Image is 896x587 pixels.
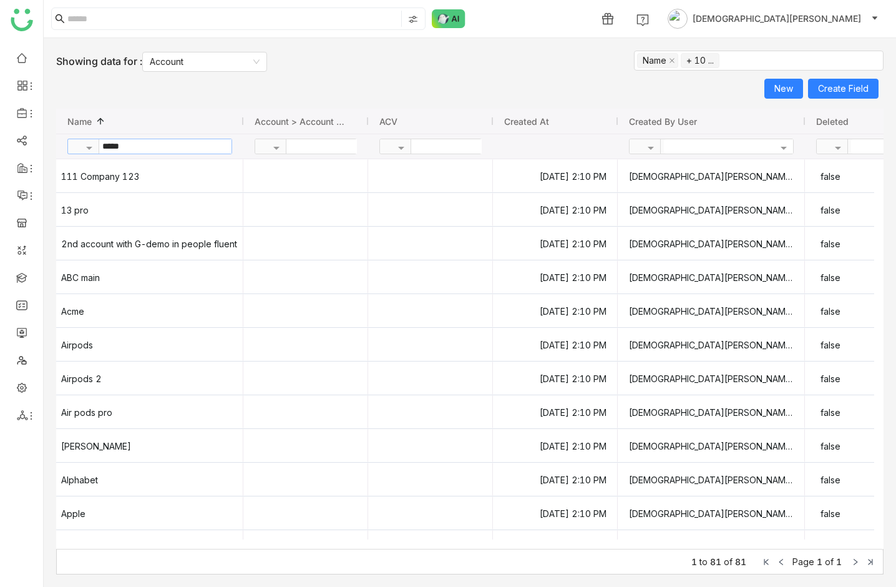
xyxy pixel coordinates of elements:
button: [DEMOGRAPHIC_DATA][PERSON_NAME] [665,9,881,29]
gtmb-cell-renderer: [DEMOGRAPHIC_DATA][PERSON_NAME] [629,261,794,294]
gtmb-cell-renderer: [DEMOGRAPHIC_DATA][PERSON_NAME] [629,430,794,463]
div: Air pods pro [57,396,243,429]
span: 1 [817,556,822,567]
nz-select-item: + 10 ... [681,53,719,68]
div: Apple [57,497,243,530]
gtmb-cell-renderer: [DEMOGRAPHIC_DATA][PERSON_NAME] [629,328,794,362]
span: of [724,556,733,567]
gtmb-cell-renderer: [DATE] 2:10 PM [504,531,606,564]
gtmb-cell-renderer: [DEMOGRAPHIC_DATA][PERSON_NAME] [629,362,794,395]
gtmb-cell-renderer: [DEMOGRAPHIC_DATA][PERSON_NAME] [629,463,794,496]
span: Created By User [629,116,697,127]
gtmb-cell-renderer: [DEMOGRAPHIC_DATA][PERSON_NAME] [629,295,794,328]
img: logo [11,9,33,31]
gtmb-cell-renderer: [DEMOGRAPHIC_DATA][PERSON_NAME] [629,160,794,193]
div: Airpods [57,328,243,362]
span: 81 [710,556,721,567]
gtmb-cell-renderer: [DEMOGRAPHIC_DATA][PERSON_NAME] [629,497,794,530]
gtmb-cell-renderer: [DATE] 2:10 PM [504,261,606,294]
gtmb-cell-renderer: [DATE] 2:10 PM [504,295,606,328]
span: 1 [836,556,842,567]
img: avatar [668,9,688,29]
span: of [825,556,834,567]
nz-select-item: Name [637,53,678,68]
gtmb-cell-renderer: [DATE] 2:10 PM [504,497,606,530]
gtmb-cell-renderer: [DATE] 2:10 PM [504,194,606,227]
gtmb-cell-renderer: [DEMOGRAPHIC_DATA][PERSON_NAME] [629,227,794,260]
span: Name [67,116,92,127]
gtmb-cell-renderer: [DATE] 2:10 PM [504,227,606,260]
span: [DEMOGRAPHIC_DATA][PERSON_NAME] [693,12,861,26]
span: Account > Account Phone [255,116,347,127]
span: Created At [504,116,549,127]
div: Burlington Textiles Corp of America [57,531,243,564]
img: help.svg [636,14,649,26]
gtmb-cell-renderer: [DEMOGRAPHIC_DATA][PERSON_NAME] [629,531,794,564]
gtmb-cell-renderer: [DATE] 2:10 PM [504,160,606,193]
gtmb-cell-renderer: [DATE] 2:10 PM [504,430,606,463]
span: ACV [379,116,397,127]
img: ask-buddy-normal.svg [432,9,465,28]
gtmb-cell-renderer: [DATE] 2:10 PM [504,463,606,496]
span: New [774,79,793,98]
gtmb-cell-renderer: [DATE] 2:10 PM [504,328,606,362]
span: Page [792,556,814,567]
div: Name [643,54,666,67]
div: + 10 ... [686,54,714,67]
div: 111 Company 123 [57,160,243,193]
span: 81 [735,556,746,567]
span: to [699,556,708,567]
gtmb-cell-renderer: [DEMOGRAPHIC_DATA][PERSON_NAME] [629,194,794,227]
div: Airpods 2 [57,362,243,395]
span: Deleted [816,116,849,127]
div: 13 pro [57,194,243,227]
gtmb-cell-renderer: [DATE] 2:10 PM [504,362,606,395]
div: Acme [57,295,243,328]
nz-select-item: Account [150,52,260,71]
div: Showing data for : [56,52,267,72]
div: Alphabet [57,463,243,496]
gtmb-cell-renderer: [DATE] 2:10 PM [504,396,606,429]
img: search-type.svg [408,14,418,24]
div: ABC main [57,261,243,294]
span: Create Field [818,79,869,98]
div: 2nd account with G-demo in people fluent [57,227,243,260]
div: [PERSON_NAME] [57,430,243,463]
gtmb-cell-renderer: [DEMOGRAPHIC_DATA][PERSON_NAME] [629,396,794,429]
span: 1 [691,556,697,567]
